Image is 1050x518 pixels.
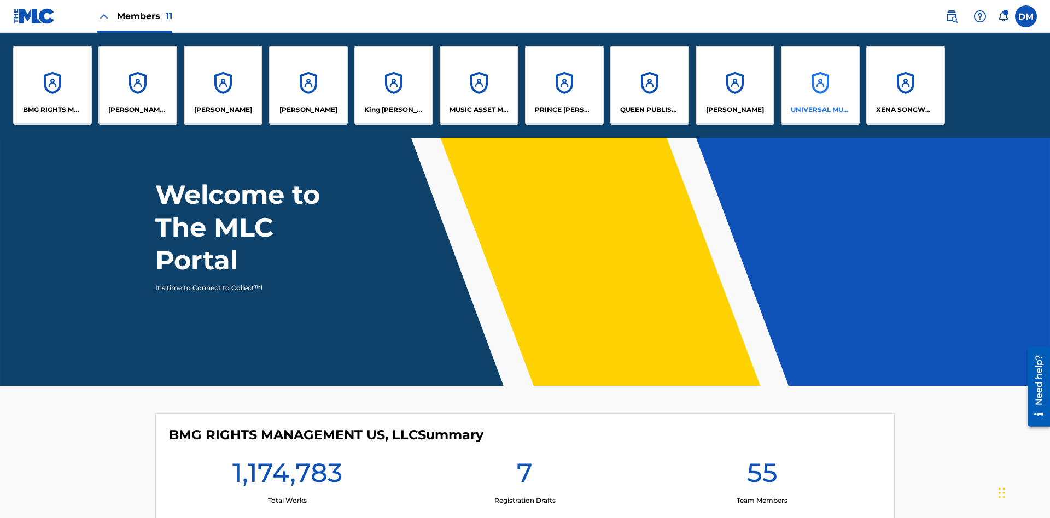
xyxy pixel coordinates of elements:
p: PRINCE MCTESTERSON [535,105,594,115]
a: AccountsQUEEN PUBLISHA [610,46,689,125]
a: Accounts[PERSON_NAME] [269,46,348,125]
a: AccountsXENA SONGWRITER [866,46,945,125]
p: EYAMA MCSINGER [279,105,337,115]
p: CLEO SONGWRITER [108,105,168,115]
p: Team Members [737,496,787,505]
p: RONALD MCTESTERSON [706,105,764,115]
iframe: Resource Center [1019,343,1050,432]
span: Members [117,10,172,22]
a: Accounts[PERSON_NAME] [696,46,774,125]
h1: 55 [747,456,778,496]
p: BMG RIGHTS MANAGEMENT US, LLC [23,105,83,115]
img: search [945,10,958,23]
h1: Welcome to The MLC Portal [155,178,360,276]
a: AccountsUNIVERSAL MUSIC PUB GROUP [781,46,860,125]
p: King McTesterson [364,105,424,115]
p: Registration Drafts [494,496,556,505]
a: Accounts[PERSON_NAME] SONGWRITER [98,46,177,125]
span: 11 [166,11,172,21]
p: UNIVERSAL MUSIC PUB GROUP [791,105,850,115]
iframe: Chat Widget [995,466,1050,518]
a: AccountsMUSIC ASSET MANAGEMENT (MAM) [440,46,518,125]
div: User Menu [1015,5,1037,27]
img: Close [97,10,110,23]
img: help [973,10,987,23]
h1: 7 [517,456,533,496]
a: Public Search [941,5,962,27]
p: QUEEN PUBLISHA [620,105,680,115]
a: Accounts[PERSON_NAME] [184,46,262,125]
h1: 1,174,783 [232,456,342,496]
p: Total Works [268,496,307,505]
div: Drag [999,476,1005,509]
p: ELVIS COSTELLO [194,105,252,115]
div: Notifications [997,11,1008,22]
h4: BMG RIGHTS MANAGEMENT US, LLC [169,427,483,443]
a: AccountsKing [PERSON_NAME] [354,46,433,125]
p: It's time to Connect to Collect™! [155,283,345,293]
p: XENA SONGWRITER [876,105,936,115]
div: Help [969,5,991,27]
p: MUSIC ASSET MANAGEMENT (MAM) [450,105,509,115]
img: MLC Logo [13,8,55,24]
a: AccountsBMG RIGHTS MANAGEMENT US, LLC [13,46,92,125]
a: AccountsPRINCE [PERSON_NAME] [525,46,604,125]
